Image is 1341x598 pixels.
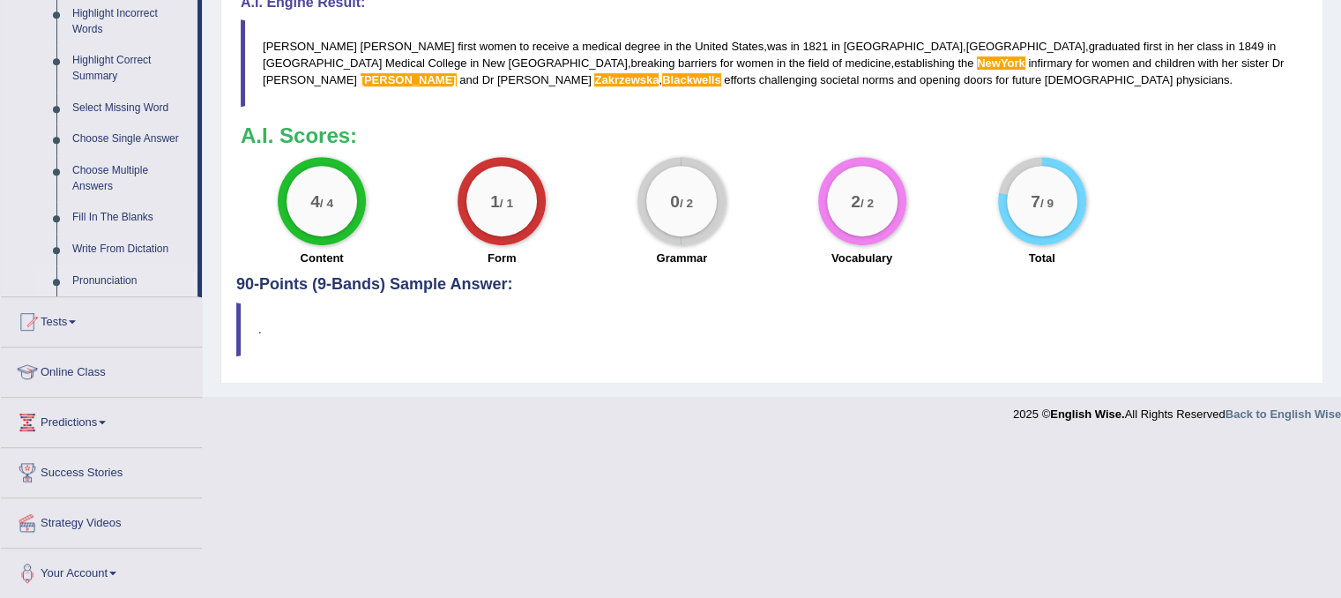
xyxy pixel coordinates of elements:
span: her [1221,56,1238,70]
span: the [789,56,805,70]
span: and [459,73,479,86]
span: graduated [1088,40,1140,53]
a: Highlight Correct Summary [64,45,197,92]
span: medical [582,40,622,53]
label: Grammar [656,250,707,266]
a: Write From Dictation [64,234,197,265]
span: the [957,56,973,70]
small: / 2 [680,196,693,209]
span: in [1226,40,1235,53]
span: [PERSON_NAME] [497,73,592,86]
span: a [572,40,578,53]
span: for [995,73,1009,86]
a: Tests [1,297,202,341]
blockquote: . [236,303,1307,356]
span: opening [920,73,960,86]
span: for [1076,56,1089,70]
span: first [458,40,476,53]
span: [PERSON_NAME] [263,40,357,53]
label: Vocabulary [831,250,892,266]
span: United [695,40,728,53]
a: Back to English Wise [1226,407,1341,421]
span: New [482,56,505,70]
span: class [1196,40,1223,53]
span: Possible spelling mistake found. (did you mean: Blackwell's) [662,73,721,86]
small: / 4 [320,196,333,209]
a: Your Account [1,549,202,593]
span: societal [820,73,859,86]
span: was [767,40,787,53]
span: Possible spelling mistake found. (did you mean: Blackwell) [361,73,457,86]
span: to [519,40,529,53]
span: her [1177,40,1194,53]
span: women [1092,56,1129,70]
div: 2025 © All Rights Reserved [1013,397,1341,422]
a: Fill In The Blanks [64,202,197,234]
span: [GEOGRAPHIC_DATA] [263,56,382,70]
a: Predictions [1,398,202,442]
span: barriers [678,56,717,70]
span: Dr [1271,56,1284,70]
span: medicine [845,56,890,70]
span: College [428,56,466,70]
span: with [1198,56,1218,70]
span: receive [533,40,570,53]
span: field [808,56,829,70]
span: breaking [630,56,674,70]
small: / 1 [500,196,513,209]
a: Online Class [1,348,202,392]
small: / 2 [860,196,873,209]
blockquote: , , , , , , . [241,19,1303,107]
span: challenging [759,73,817,86]
span: Medical [385,56,425,70]
big: 2 [851,191,860,210]
span: future [1012,73,1041,86]
span: in [1267,40,1276,53]
span: degree [625,40,660,53]
big: 7 [1031,191,1040,210]
span: doors [964,73,993,86]
span: norms [862,73,894,86]
span: Possible spelling mistake found. [594,73,659,86]
b: A.I. Scores: [241,123,357,147]
span: and [898,73,917,86]
span: sister [1241,56,1269,70]
span: [PERSON_NAME] [361,40,455,53]
big: 0 [670,191,680,210]
span: establishing [894,56,955,70]
span: Possible spelling mistake found. (did you mean: New York) [977,56,1025,70]
span: in [1165,40,1173,53]
span: first [1144,40,1162,53]
span: physicians [1176,73,1230,86]
span: [PERSON_NAME] [263,73,357,86]
strong: English Wise. [1050,407,1124,421]
span: of [832,56,842,70]
small: / 9 [1039,196,1053,209]
a: Choose Single Answer [64,123,197,155]
span: in [831,40,840,53]
a: Select Missing Word [64,93,197,124]
label: Form [488,250,517,266]
span: for [720,56,734,70]
span: Dr [482,73,495,86]
span: infirmary [1028,56,1072,70]
span: in [777,56,786,70]
span: 1821 [802,40,828,53]
label: Total [1029,250,1055,266]
span: and [1132,56,1151,70]
a: Choose Multiple Answers [64,155,197,202]
span: children [1154,56,1195,70]
span: 1849 [1238,40,1263,53]
span: [GEOGRAPHIC_DATA] [508,56,627,70]
label: Content [301,250,344,266]
big: 1 [490,191,500,210]
span: the [675,40,691,53]
span: [DEMOGRAPHIC_DATA] [1045,73,1173,86]
span: in [791,40,800,53]
big: 4 [310,191,320,210]
span: in [470,56,479,70]
a: Success Stories [1,448,202,492]
span: women [480,40,517,53]
a: Pronunciation [64,265,197,297]
span: women [736,56,773,70]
